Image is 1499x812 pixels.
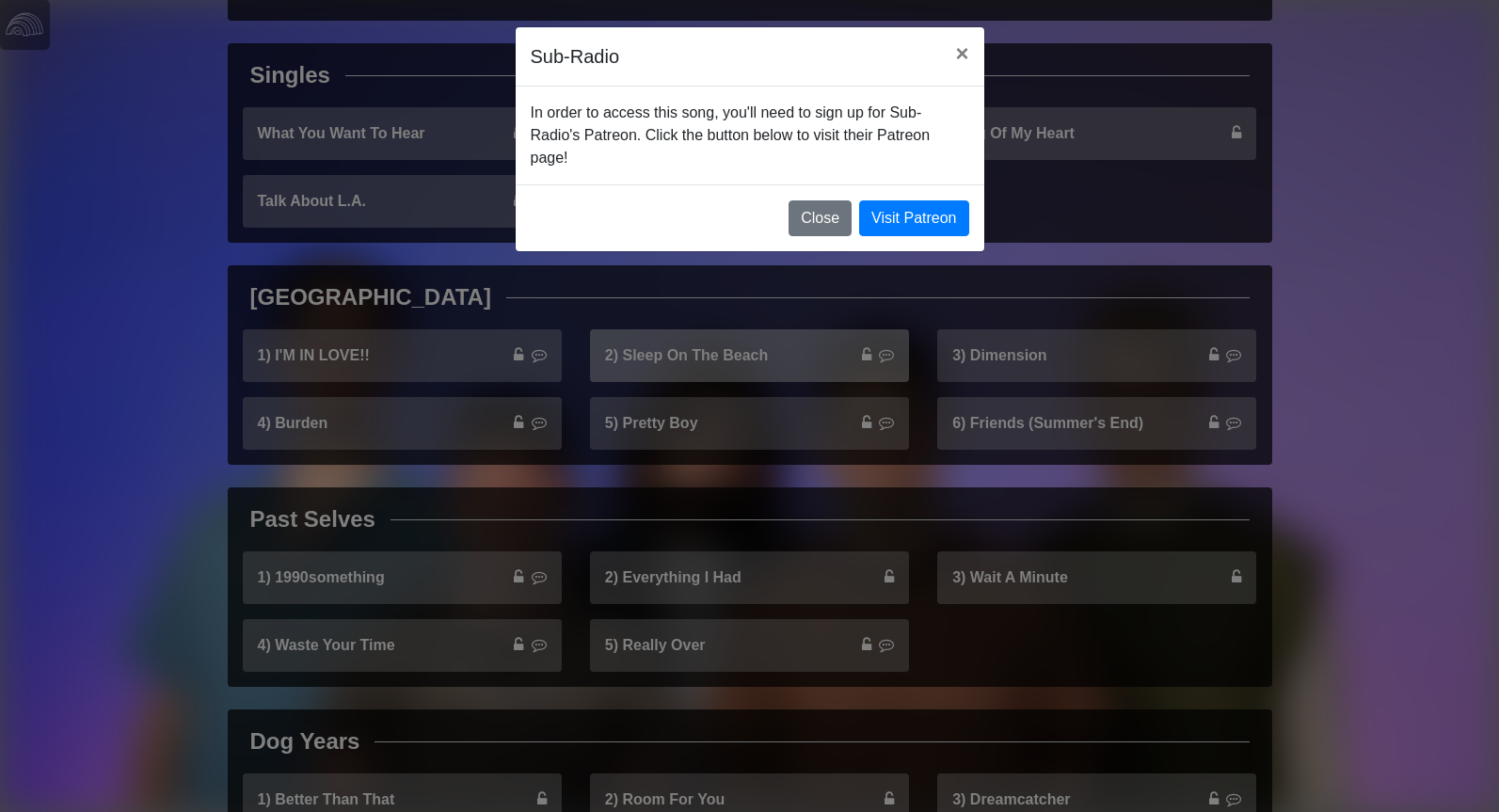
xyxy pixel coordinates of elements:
[940,27,983,80] button: Close
[859,200,968,236] a: Visit Patreon
[516,87,984,184] div: In order to access this song, you'll need to sign up for Sub-Radio's Patreon. Click the button be...
[531,42,620,71] h5: Sub-Radio
[955,40,968,66] span: ×
[789,200,852,236] button: Close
